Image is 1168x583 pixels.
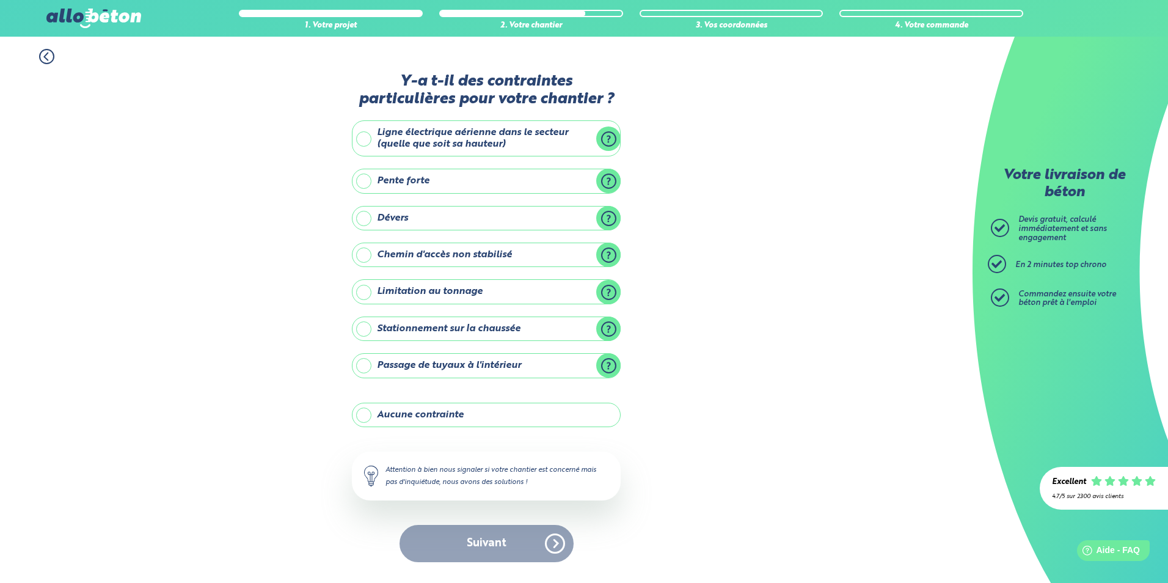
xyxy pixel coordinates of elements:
div: 4.7/5 sur 2300 avis clients [1052,493,1156,500]
div: 4. Votre commande [839,21,1023,31]
label: Aucune contrainte [352,403,621,427]
div: Excellent [1052,478,1086,487]
div: 2. Votre chantier [439,21,623,31]
label: Chemin d'accès non stabilisé [352,243,621,267]
div: Attention à bien nous signaler si votre chantier est concerné mais pas d'inquiétude, nous avons d... [352,452,621,501]
span: En 2 minutes top chrono [1015,261,1106,269]
span: Devis gratuit, calculé immédiatement et sans engagement [1018,216,1107,241]
label: Limitation au tonnage [352,279,621,304]
label: Stationnement sur la chaussée [352,317,621,341]
span: Commandez ensuite votre béton prêt à l'emploi [1018,290,1116,307]
div: 3. Vos coordonnées [640,21,823,31]
label: Dévers [352,206,621,230]
label: Y-a t-il des contraintes particulières pour votre chantier ? [352,73,621,109]
div: 1. Votre projet [239,21,423,31]
label: Ligne électrique aérienne dans le secteur (quelle que soit sa hauteur) [352,120,621,156]
iframe: Help widget launcher [1059,535,1155,570]
p: Votre livraison de béton [994,167,1134,201]
label: Pente forte [352,169,621,193]
img: allobéton [46,9,141,28]
label: Passage de tuyaux à l'intérieur [352,353,621,378]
